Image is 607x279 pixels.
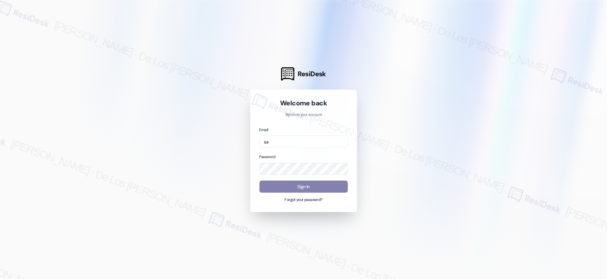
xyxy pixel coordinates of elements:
[259,154,276,159] label: Password
[298,70,326,78] span: ResiDesk
[259,112,348,118] p: Sign in to your account
[259,127,268,132] label: Email
[259,197,348,203] button: Forgot your password?
[281,67,294,81] img: ResiDesk Logo
[259,99,348,108] h1: Welcome back
[259,181,348,193] button: Sign In
[259,136,348,148] input: name@example.com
